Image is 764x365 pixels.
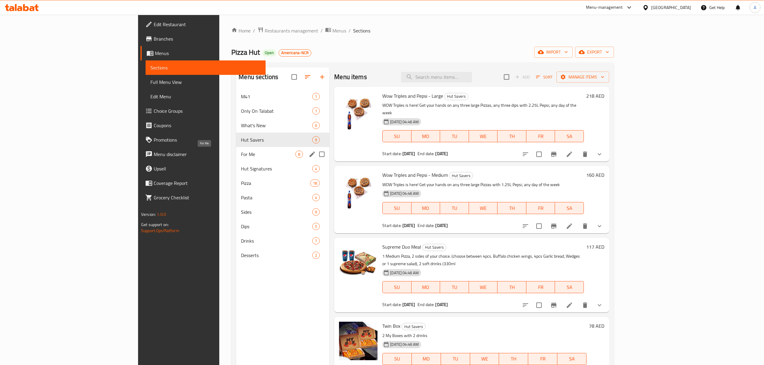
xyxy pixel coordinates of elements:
[385,132,409,141] span: SU
[518,298,533,312] button: sort-choices
[312,165,320,172] div: items
[308,150,317,159] button: edit
[411,202,440,214] button: MO
[412,353,441,365] button: MO
[435,222,448,229] b: [DATE]
[146,60,266,75] a: Sections
[580,48,609,56] span: export
[440,202,469,214] button: TU
[310,179,320,187] div: items
[555,202,584,214] button: SA
[236,176,329,190] div: Pizza18
[471,204,495,213] span: WE
[526,281,555,293] button: FR
[141,227,179,235] a: Support.OpsPlatform
[414,354,439,363] span: MO
[518,147,533,161] button: sort-choices
[526,130,555,142] button: FR
[241,194,312,201] span: Pasta
[382,91,443,100] span: Wow Triples and Pepsi - Large
[241,122,312,129] span: What's New
[313,253,319,258] span: 2
[382,222,402,229] span: Start date:
[592,219,607,233] button: show more
[154,107,261,115] span: Choice Groups
[339,322,377,360] img: Twin Box
[231,27,614,35] nav: breadcrumb
[557,132,581,141] span: SA
[440,130,469,142] button: TU
[140,118,266,133] a: Coupons
[557,353,587,365] button: SA
[586,4,623,11] div: Menu-management
[534,72,554,82] button: Sort
[528,353,557,365] button: FR
[402,150,415,158] b: [DATE]
[529,132,553,141] span: FR
[155,50,261,57] span: Menus
[592,298,607,312] button: show more
[339,92,377,130] img: Wow Triples and Pepsi - Large
[414,283,438,292] span: MO
[557,283,581,292] span: SA
[529,204,553,213] span: FR
[236,87,329,265] nav: Menu sections
[236,205,329,219] div: Sides9
[382,253,584,268] p: 1 Medium Pizza, 2 sides of your choice. (choose between 4pcs. Buffalo chicken wings, 4pcs Garlic ...
[534,47,573,58] button: import
[566,222,573,230] a: Edit menu item
[561,73,604,81] span: Manage items
[500,204,524,213] span: TH
[339,171,377,209] img: Wow Triples and Pepsi - Medium
[401,72,472,82] input: search
[141,221,169,229] span: Get support on:
[236,190,329,205] div: Pasta4
[388,270,421,276] span: [DATE] 04:46 AM
[442,132,467,141] span: TU
[382,242,421,251] span: Supreme Duo Meal
[469,130,498,142] button: WE
[442,283,467,292] span: TU
[312,93,320,100] div: items
[382,170,448,179] span: Wow Triples and Pepsi - Medium
[441,353,470,365] button: TU
[382,281,411,293] button: SU
[150,78,261,86] span: Full Menu View
[312,122,320,129] div: items
[547,147,561,161] button: Branch-specific-item
[157,210,166,218] span: 1.0.0
[533,220,545,232] span: Select to update
[154,179,261,187] span: Coverage Report
[596,302,603,309] svg: Show Choices
[154,136,261,143] span: Promotions
[586,171,604,179] h6: 160 AED
[262,49,276,57] div: Open
[334,72,367,81] h2: Menu items
[313,94,319,100] span: 1
[313,238,319,244] span: 7
[402,222,415,229] b: [DATE]
[501,354,526,363] span: TH
[586,243,604,251] h6: 117 AED
[140,32,266,46] a: Branches
[265,27,318,34] span: Restaurants management
[596,222,603,230] svg: Show Choices
[382,301,402,308] span: Start date:
[402,323,426,330] div: Hut Savers
[500,71,513,83] span: Select section
[262,50,276,55] span: Open
[241,179,310,187] span: Pizza
[241,237,312,244] span: Drinks
[241,151,295,158] span: For Me
[417,301,434,308] span: End date:
[382,150,402,158] span: Start date:
[236,234,329,248] div: Drinks7
[469,281,498,293] button: WE
[140,161,266,176] a: Upsell
[531,354,555,363] span: FR
[140,133,266,147] a: Promotions
[536,74,553,81] span: Sort
[498,281,526,293] button: TH
[596,151,603,158] svg: Show Choices
[532,72,556,82] span: Sort items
